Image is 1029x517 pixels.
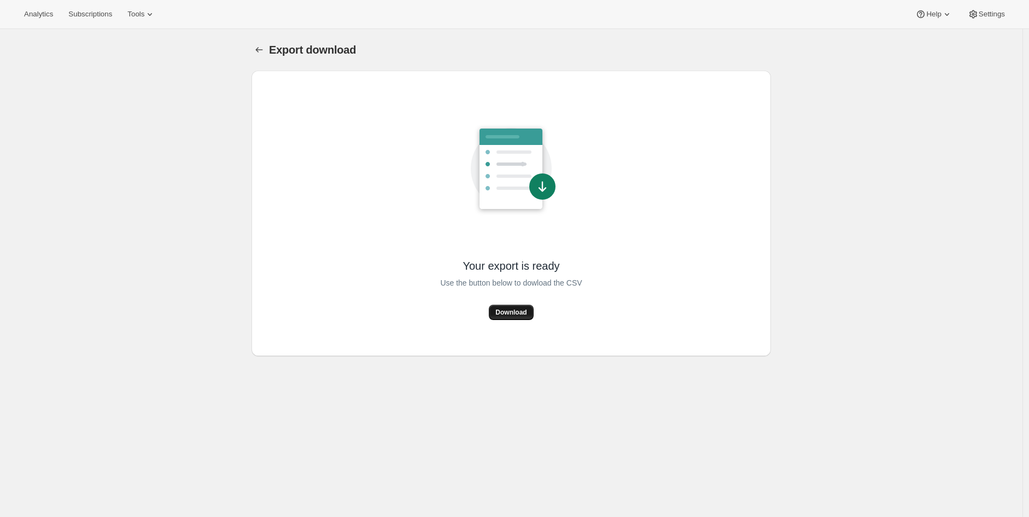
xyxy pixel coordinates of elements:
[495,308,527,317] span: Download
[489,305,533,320] button: Download
[62,7,119,22] button: Subscriptions
[440,276,582,289] span: Use the button below to dowload the CSV
[127,10,144,19] span: Tools
[979,10,1005,19] span: Settings
[121,7,162,22] button: Tools
[68,10,112,19] span: Subscriptions
[252,42,267,57] button: Export download
[909,7,958,22] button: Help
[926,10,941,19] span: Help
[269,44,356,56] span: Export download
[463,259,559,273] span: Your export is ready
[17,7,60,22] button: Analytics
[24,10,53,19] span: Analytics
[961,7,1012,22] button: Settings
